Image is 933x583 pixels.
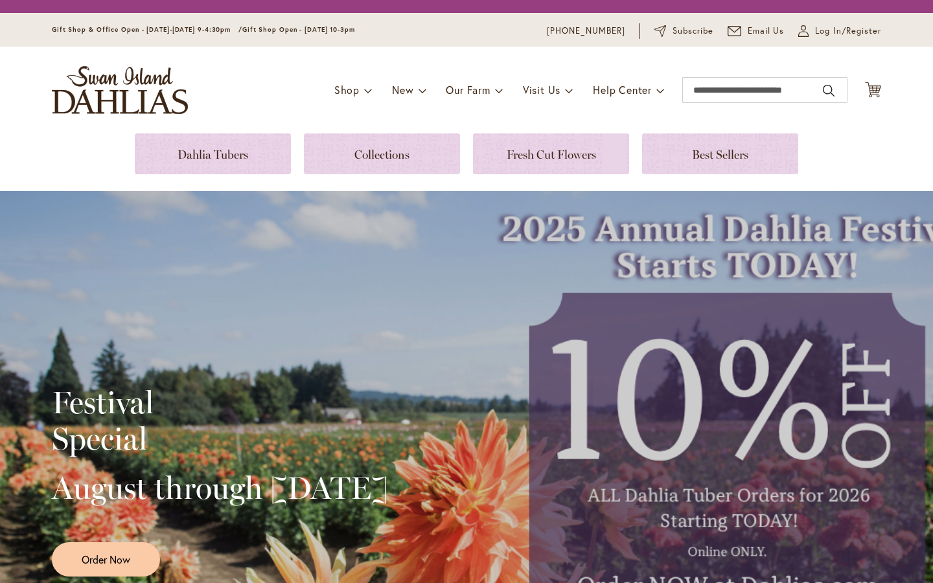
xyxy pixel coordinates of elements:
h2: August through [DATE] [52,470,388,506]
span: Order Now [82,552,130,567]
h2: Festival Special [52,384,388,457]
span: Our Farm [446,83,490,97]
a: Order Now [52,542,160,577]
span: Email Us [748,25,785,38]
a: Log In/Register [798,25,881,38]
span: Shop [334,83,360,97]
button: Search [823,80,835,101]
span: Help Center [593,83,652,97]
a: store logo [52,66,188,114]
span: New [392,83,413,97]
span: Log In/Register [815,25,881,38]
span: Gift Shop Open - [DATE] 10-3pm [242,25,355,34]
span: Subscribe [673,25,713,38]
a: Subscribe [654,25,713,38]
a: [PHONE_NUMBER] [547,25,625,38]
a: Email Us [728,25,785,38]
span: Visit Us [523,83,560,97]
span: Gift Shop & Office Open - [DATE]-[DATE] 9-4:30pm / [52,25,242,34]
